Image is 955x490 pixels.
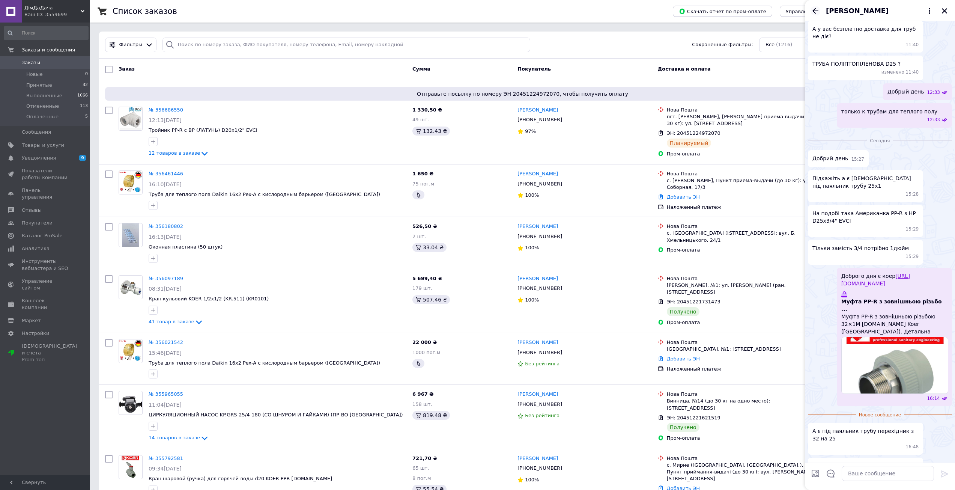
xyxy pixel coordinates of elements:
[149,476,332,481] a: Кран шаровой (ручка) для горячей воды d20 KOER PPR [DOMAIN_NAME]
[881,69,906,75] span: изменено
[22,330,49,337] span: Настройки
[841,272,947,287] span: Доброго дня є коер
[149,455,183,461] a: № 355792581
[906,253,919,260] span: 15:29 12.08.2025
[149,360,380,366] span: Труба для теплого пола Daikin 16x2 Pex-A с кислородным барьером ([GEOGRAPHIC_DATA])
[841,313,947,335] span: Муфта PP-R з зовнішньою різьбою 32×1M [DOMAIN_NAME] Koer ([GEOGRAPHIC_DATA]). Детальна інформація...
[113,7,177,16] h1: Список заказов
[906,444,919,450] span: 16:48 12.08.2025
[667,130,720,136] span: ЭН: 20451224972070
[667,275,820,282] div: Нова Пошта
[119,170,143,194] a: Фото товару
[22,142,64,149] span: Товары и услуги
[667,462,820,482] div: с. Мирне ([GEOGRAPHIC_DATA], [GEOGRAPHIC_DATA].), Пункт приймання-видачі (до 30 кг): вул. [PERSON...
[667,194,700,200] a: Добавить ЭН
[692,41,753,48] span: Сохраненные фильтры:
[517,275,558,282] a: [PERSON_NAME]
[667,391,820,398] div: Нова Пошта
[812,175,919,190] span: Підкажіть а є [DEMOGRAPHIC_DATA] під паяльник трубу 25х1
[525,128,536,134] span: 97%
[517,339,558,346] a: [PERSON_NAME]
[149,244,223,250] a: Оконная пластина (50 штук)
[667,113,820,127] div: пгт. [PERSON_NAME], [PERSON_NAME] приема-выдачи (до 30 кг): ул. [STREET_ADDRESS]
[841,273,910,286] a: [URL][DOMAIN_NAME]
[149,435,200,440] span: 14 товаров в заказе
[77,92,88,99] span: 1066
[24,5,81,11] span: ДімДаДача
[80,103,88,110] span: 113
[412,475,431,481] span: 8 пог.м
[119,277,142,298] img: Фото товару
[525,413,559,418] span: Без рейтинга
[412,401,432,407] span: 158 шт.
[667,282,820,296] div: [PERSON_NAME], №1: ул. [PERSON_NAME] (ран. [STREET_ADDRESS]
[673,6,772,17] button: Скачать отчет по пром-оплате
[108,90,937,98] span: Отправьте посылку по номеру ЭН 20451224972070, чтобы получить оплату
[667,435,820,442] div: Пром-оплата
[812,462,919,485] span: Якби така но [DEMOGRAPHIC_DATA], щоб можна було відкрити, я ж потім не зможу зняти (
[525,477,539,482] span: 100%
[841,298,947,313] span: Муфта PP-R з зовнішньою різьбо ...
[667,230,820,243] div: с. [GEOGRAPHIC_DATA] ([STREET_ADDRESS]: вул. Б. Хмельницького, 24/1
[841,337,948,394] img: Муфта PP-R з зовнішньою різьбо ...
[162,38,530,52] input: Поиск по номеру заказа, ФИО покупателя, номеру телефона, Email, номеру накладной
[906,69,919,75] span: 11:40 18.07.2025
[667,415,720,421] span: ЭН: 20451221621519
[83,82,88,89] span: 32
[826,6,934,16] button: [PERSON_NAME]
[149,350,182,356] span: 15:46[DATE]
[812,210,919,225] span: На подобі така Американка PP-R з НР D25х3/4" EVCI
[149,412,403,418] a: ЦИРКУЛЯЦИОННЫЙ НАСОС KP.GRS-25/4-180 (СО ШНУРОМ И ГАЙКАМИ) (ПР-ВО [GEOGRAPHIC_DATA])
[525,192,539,198] span: 100%
[412,295,450,304] div: 507.46 ₴
[525,361,559,366] span: Без рейтинга
[658,66,711,72] span: Доставка и оплата
[26,71,43,78] span: Новые
[516,463,564,473] div: [PHONE_NUMBER]
[119,391,143,415] a: Фото товару
[517,170,558,178] a: [PERSON_NAME]
[22,220,53,226] span: Покупатели
[851,156,864,163] span: 15:27 12.08.2025
[149,296,269,302] span: Кран кульовий KOER 1/2x1/2 (KR.511) (KR0101)
[22,297,69,311] span: Кошелек компании
[412,223,437,229] span: 526,50 ₴
[808,137,952,144] div: 12.08.2025
[927,117,940,123] span: 12:33 18.07.2025
[119,171,142,194] img: Фото товару
[149,286,182,292] span: 08:31[DATE]
[517,107,558,114] a: [PERSON_NAME]
[776,42,792,47] span: (1216)
[667,177,820,191] div: с. [PERSON_NAME], Пункт приема-выдачи (до 30 кг): ул. Соборная, 17/3
[786,9,845,14] span: Управление статусами
[120,107,142,130] img: Фото товару
[22,258,69,271] span: Инструменты вебмастера и SEO
[525,297,539,303] span: 100%
[412,171,433,176] span: 1 650 ₴
[867,138,893,144] span: Сегодня
[119,223,143,247] a: Фото товару
[517,223,558,230] a: [PERSON_NAME]
[667,398,820,411] div: Винница, №14 (до 30 кг на одно место): [STREET_ADDRESS]
[927,89,940,96] span: 12:33 18.07.2025
[412,107,442,113] span: 1 330,50 ₴
[149,223,183,229] a: № 356180802
[667,319,820,326] div: Пром-оплата
[412,465,429,471] span: 65 шт.
[119,107,143,131] a: Фото товару
[811,6,820,15] button: Назад
[667,455,820,462] div: Нова Пошта
[22,356,77,363] div: Prom топ
[122,223,140,247] img: Фото товару
[841,291,847,297] img: Муфта PP-R з зовнішньою різьбо ...
[119,340,142,362] img: Фото товару
[906,191,919,198] span: 15:28 12.08.2025
[149,276,183,281] a: № 356097189
[22,187,69,201] span: Панель управления
[812,155,848,163] span: Добрий день
[22,59,40,66] span: Заказы
[412,455,437,461] span: 721,70 ₴
[667,307,699,316] div: Получено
